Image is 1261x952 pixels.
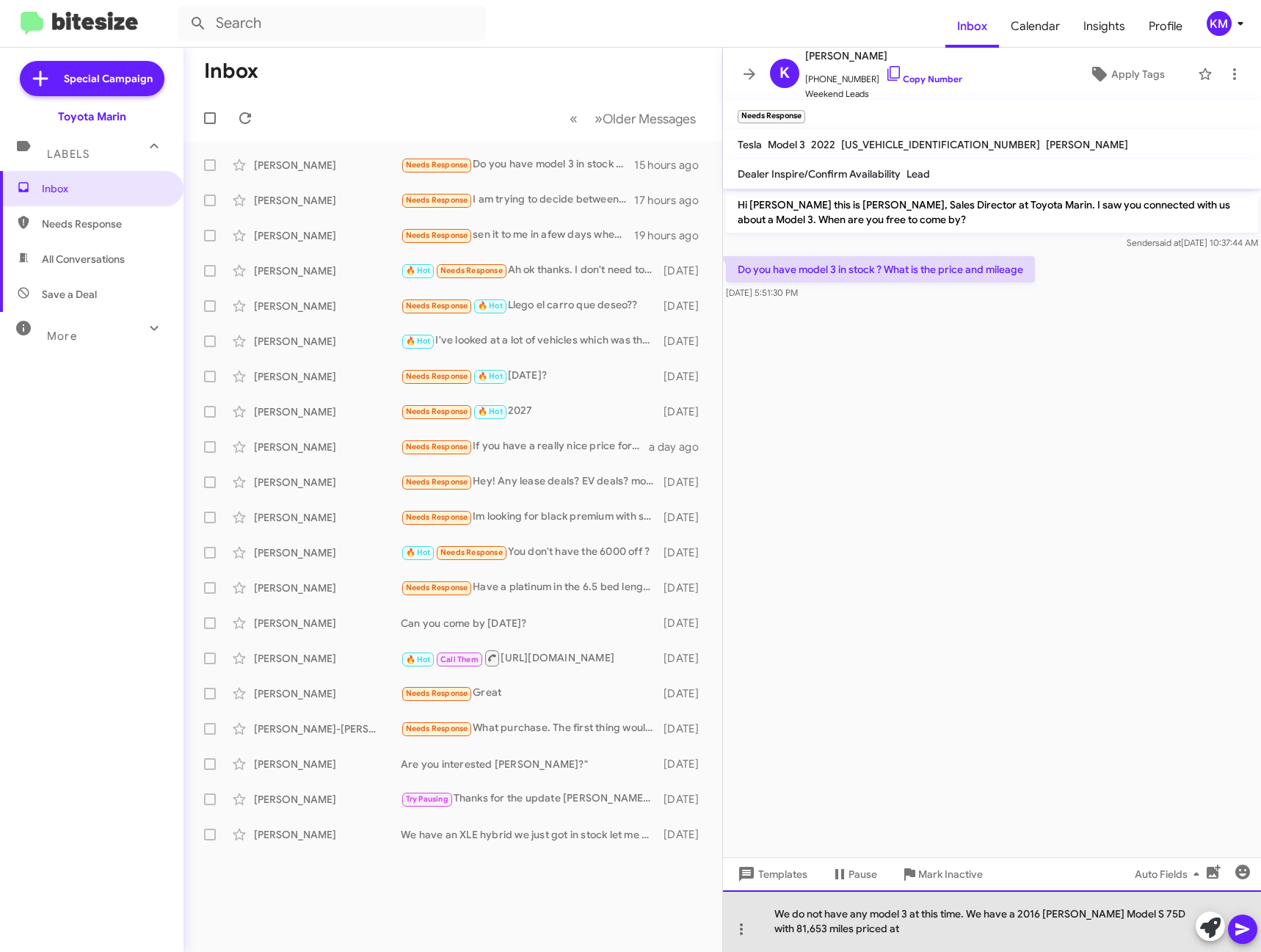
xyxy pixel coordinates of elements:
span: Needs Response [406,724,468,733]
button: Next [586,103,705,134]
div: [DATE] [661,369,711,384]
div: 19 hours ago [634,228,711,243]
div: I've looked at a lot of vehicles which was the make and model [401,333,661,349]
div: Can you come by [DATE]? [401,616,661,631]
span: Needs Response [406,442,468,451]
span: Auto Fields [1135,861,1205,887]
div: [PERSON_NAME] [254,510,401,525]
div: We have an XLE hybrid we just got in stock let me have [PERSON_NAME] put some numbers together fo... [401,827,661,842]
div: [PERSON_NAME] [254,686,401,701]
button: KM [1194,11,1245,36]
span: 🔥 Hot [406,655,431,664]
div: [DATE] [661,792,711,807]
div: [DATE] [661,616,711,631]
span: 🔥 Hot [406,266,431,275]
input: Search [178,6,486,41]
span: Needs Response [42,217,167,231]
div: [URL][DOMAIN_NAME] [401,649,661,667]
span: Apply Tags [1111,61,1165,87]
div: Have a platinum in the 6.5 bed length I could test drive in about 10min? [401,579,661,596]
div: [PERSON_NAME] [254,757,401,771]
div: [PERSON_NAME] [254,792,401,807]
span: Needs Response [406,195,468,205]
div: [DATE] [661,510,711,525]
div: [PERSON_NAME] [254,158,401,172]
div: Ah ok thanks. I don't need to come in then until it arrives. Looking forward to it, thanks! [401,262,661,279]
span: Needs Response [406,477,468,487]
span: 🔥 Hot [406,548,431,557]
span: More [47,330,77,343]
span: Tesla [738,138,762,151]
span: Inbox [42,181,167,196]
div: [DATE] [661,581,711,595]
div: [DATE] [661,334,711,349]
div: [PERSON_NAME] [254,299,401,313]
div: 17 hours ago [634,193,711,208]
span: [PHONE_NUMBER] [805,65,962,87]
div: [PERSON_NAME] [254,440,401,454]
span: Sender [DATE] 10:37:44 AM [1127,237,1258,248]
span: Mark Inactive [918,861,983,887]
span: Labels [47,148,90,161]
div: Im looking for black premium with solar roof seems like you don't have it. Also I would not like ... [401,509,661,526]
div: What purchase. The first thing would be to actually respond to the questions I'm asking. I do not... [401,720,661,737]
span: Needs Response [406,583,468,592]
a: Profile [1137,5,1194,48]
div: [DATE] [661,264,711,278]
button: Previous [561,103,586,134]
span: Needs Response [406,230,468,240]
div: [PERSON_NAME] [254,369,401,384]
span: Pause [848,861,877,887]
div: Llego el carro que deseo?? [401,297,661,314]
small: Needs Response [738,110,805,123]
span: Needs Response [406,301,468,310]
span: Needs Response [406,688,468,698]
button: Pause [819,861,889,887]
a: Insights [1072,5,1137,48]
a: Inbox [945,5,999,48]
button: Mark Inactive [889,861,995,887]
div: [PERSON_NAME] [254,545,401,560]
div: [DATE] [661,475,711,490]
div: Do you have model 3 in stock ? What is the price and mileage [401,156,634,173]
span: [PERSON_NAME] [805,47,962,65]
span: 🔥 Hot [406,336,431,346]
span: Model 3 [768,138,805,151]
span: [PERSON_NAME] [1046,138,1128,151]
span: » [595,109,603,128]
span: Older Messages [603,111,696,127]
div: If you have a really nice price for the Toyota high lander 2023 the used one if the price got dow... [401,438,649,455]
div: [PERSON_NAME] [254,264,401,278]
span: Dealer Inspire/Confirm Availability [738,167,901,181]
div: KM [1207,11,1232,36]
button: Auto Fields [1123,861,1217,887]
a: Calendar [999,5,1072,48]
span: Needs Response [440,548,503,557]
div: You don't have the 6000 off ? [401,544,661,561]
div: [DATE] [661,299,711,313]
span: Templates [735,861,807,887]
span: 🔥 Hot [478,407,503,416]
span: Lead [906,167,930,181]
span: 🔥 Hot [478,371,503,381]
div: [DATE] [661,686,711,701]
p: Do you have model 3 in stock ? What is the price and mileage [726,256,1035,283]
div: [DATE] [661,404,711,419]
div: [PERSON_NAME] [254,827,401,842]
span: Try Pausing [406,794,448,804]
div: I am trying to decide between a Supra and Prius. Doesn't have to be a plug in [401,192,634,208]
div: [PERSON_NAME] [254,404,401,419]
div: Hey! Any lease deals? EV deals? mostly looking for a lease [401,473,661,490]
div: [DATE] [661,827,711,842]
span: 2022 [811,138,835,151]
span: 🔥 Hot [478,301,503,310]
div: Toyota Marin [58,109,126,124]
a: Copy Number [885,73,962,84]
div: [PERSON_NAME] [254,334,401,349]
div: [DATE] [661,757,711,771]
span: Save a Deal [42,287,97,302]
span: K [780,62,790,85]
button: Apply Tags [1063,61,1191,87]
span: All Conversations [42,252,125,266]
